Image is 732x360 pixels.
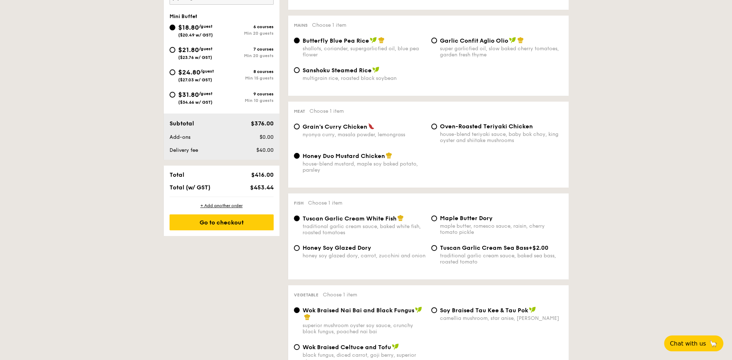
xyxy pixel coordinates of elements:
[308,200,342,206] span: Choose 1 item
[170,13,197,20] span: Mini Buffet
[200,69,214,74] span: /guest
[431,307,437,313] input: ⁠Soy Braised Tau Kee & Tau Pokcamellia mushroom, star anise, [PERSON_NAME]
[440,46,563,58] div: super garlicfied oil, slow baked cherry tomatoes, garden fresh thyme
[178,23,199,31] span: $18.80
[294,153,300,159] input: Honey Duo Mustard Chickenhouse-blend mustard, maple soy baked potato, parsley
[170,92,175,98] input: $31.80/guest($34.66 w/ GST)9 coursesMin 10 guests
[199,46,213,51] span: /guest
[304,314,311,320] img: icon-chef-hat.a58ddaea.svg
[294,38,300,43] input: Butterfly Blue Pea Riceshallots, coriander, supergarlicfied oil, blue pea flower
[170,120,194,127] span: Subtotal
[170,171,184,178] span: Total
[440,253,563,265] div: traditional garlic cream sauce, baked sea bass, roasted tomato
[664,335,723,351] button: Chat with us🦙
[709,339,718,348] span: 🦙
[251,171,273,178] span: $416.00
[440,315,563,321] div: camellia mushroom, star anise, [PERSON_NAME]
[178,55,212,60] span: ($23.76 w/ GST)
[170,69,175,75] input: $24.80/guest($27.03 w/ GST)8 coursesMin 15 guests
[178,68,200,76] span: $24.80
[256,147,273,153] span: $40.00
[303,322,425,335] div: superior mushroom oyster soy sauce, crunchy black fungus, poached nai bai
[440,223,563,235] div: maple butter, romesco sauce, raisin, cherry tomato pickle
[303,132,425,138] div: nyonya curry, masala powder, lemongrass
[303,153,385,159] span: Honey Duo Mustard Chicken
[431,38,437,43] input: Garlic Confit Aglio Oliosuper garlicfied oil, slow baked cherry tomatoes, garden fresh thyme
[440,215,493,222] span: Maple Butter Dory
[170,203,274,209] div: + Add another order
[431,215,437,221] input: Maple Butter Dorymaple butter, romesco sauce, raisin, cherry tomato pickle
[250,184,273,191] span: $453.44
[378,37,385,43] img: icon-chef-hat.a58ddaea.svg
[303,46,425,58] div: shallots, coriander, supergarlicfied oil, blue pea flower
[222,31,274,36] div: Min 20 guests
[170,184,210,191] span: Total (w/ GST)
[309,108,344,114] span: Choose 1 item
[294,292,318,297] span: Vegetable
[294,344,300,350] input: Wok Braised Celtuce and Tofublack fungus, diced carrot, goji berry, superior ginger sauce
[303,244,371,251] span: Honey Soy Glazed Dory
[294,67,300,73] input: Sanshoku Steamed Ricemultigrain rice, roasted black soybean
[170,25,175,30] input: $18.80/guest($20.49 w/ GST)6 coursesMin 20 guests
[294,215,300,221] input: Tuscan Garlic Cream White Fishtraditional garlic cream sauce, baked white fish, roasted tomatoes
[303,215,397,222] span: Tuscan Garlic Cream White Fish
[670,340,706,347] span: Chat with us
[199,24,213,29] span: /guest
[397,215,404,221] img: icon-chef-hat.a58ddaea.svg
[303,37,369,44] span: Butterfly Blue Pea Rice
[312,22,346,28] span: Choose 1 item
[178,46,199,54] span: $21.80
[294,307,300,313] input: Wok Braised Nai Bai and Black Fungussuperior mushroom oyster soy sauce, crunchy black fungus, poa...
[222,47,274,52] div: 7 courses
[440,123,533,130] span: Oven-Roasted Teriyaki Chicken
[431,245,437,251] input: Tuscan Garlic Cream Sea Bass+$2.00traditional garlic cream sauce, baked sea bass, roasted tomato
[440,244,528,251] span: Tuscan Garlic Cream Sea Bass
[303,161,425,173] div: house-blend mustard, maple soy baked potato, parsley
[178,100,213,105] span: ($34.66 w/ GST)
[170,47,175,53] input: $21.80/guest($23.76 w/ GST)7 coursesMin 20 guests
[440,37,508,44] span: Garlic Confit Aglio Olio
[368,123,374,129] img: icon-spicy.37a8142b.svg
[199,91,213,96] span: /guest
[294,245,300,251] input: Honey Soy Glazed Doryhoney soy glazed dory, carrot, zucchini and onion
[222,69,274,74] div: 8 courses
[222,91,274,97] div: 9 courses
[303,344,391,351] span: Wok Braised Celtuce and Tofu
[303,253,425,259] div: honey soy glazed dory, carrot, zucchini and onion
[415,307,422,313] img: icon-vegan.f8ff3823.svg
[294,201,304,206] span: Fish
[529,307,536,313] img: icon-vegan.f8ff3823.svg
[370,37,377,43] img: icon-vegan.f8ff3823.svg
[222,53,274,58] div: Min 20 guests
[170,134,191,140] span: Add-ons
[222,24,274,29] div: 6 courses
[303,67,372,74] span: Sanshoku Steamed Rice
[170,214,274,230] div: Go to checkout
[440,131,563,143] div: house-blend teriyaki sauce, baby bok choy, king oyster and shiitake mushrooms
[323,292,357,298] span: Choose 1 item
[303,123,367,130] span: Grain's Curry Chicken
[431,124,437,129] input: Oven-Roasted Teriyaki Chickenhouse-blend teriyaki sauce, baby bok choy, king oyster and shiitake ...
[372,67,380,73] img: icon-vegan.f8ff3823.svg
[178,91,199,99] span: $31.80
[294,124,300,129] input: Grain's Curry Chickennyonya curry, masala powder, lemongrass
[386,152,392,159] img: icon-chef-hat.a58ddaea.svg
[294,109,305,114] span: Meat
[259,134,273,140] span: $0.00
[528,244,548,251] span: +$2.00
[178,77,212,82] span: ($27.03 w/ GST)
[222,76,274,81] div: Min 15 guests
[517,37,524,43] img: icon-chef-hat.a58ddaea.svg
[294,23,308,28] span: Mains
[170,147,198,153] span: Delivery fee
[392,343,399,350] img: icon-vegan.f8ff3823.svg
[303,223,425,236] div: traditional garlic cream sauce, baked white fish, roasted tomatoes
[251,120,273,127] span: $376.00
[303,75,425,81] div: multigrain rice, roasted black soybean
[509,37,516,43] img: icon-vegan.f8ff3823.svg
[222,98,274,103] div: Min 10 guests
[440,307,528,314] span: ⁠Soy Braised Tau Kee & Tau Pok
[303,307,414,314] span: Wok Braised Nai Bai and Black Fungus
[178,33,213,38] span: ($20.49 w/ GST)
